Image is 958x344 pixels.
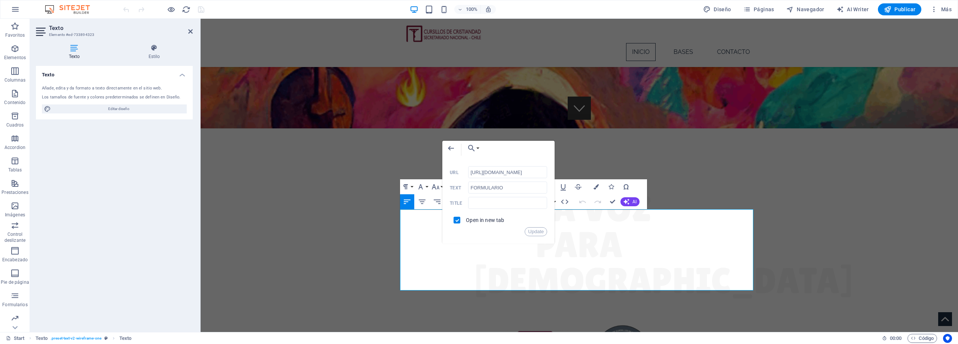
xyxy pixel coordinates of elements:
button: AI Writer [833,3,872,15]
p: Pie de página [1,279,29,285]
i: Volver a cargar página [182,5,190,14]
span: Publicar [884,6,916,13]
span: . preset-text-v2-wireframe-one [51,334,101,343]
i: Al redimensionar, ajustar el nivel de zoom automáticamente para ajustarse al dispositivo elegido. [485,6,492,13]
span: Haz clic para seleccionar y doble clic para editar [36,334,48,343]
button: Más [927,3,955,15]
span: Páginas [743,6,774,13]
label: Text [450,185,468,191]
button: Editar diseño [42,104,187,113]
a: Haz clic para cancelar la selección y doble clic para abrir páginas [6,334,25,343]
span: 00 00 [890,334,901,343]
p: Accordion [4,144,25,150]
button: Icons [604,179,618,194]
button: Usercentrics [943,334,952,343]
p: Formularios [2,302,27,308]
label: Open in new tab [466,217,504,223]
i: Este elemento es un preajuste personalizable [104,336,108,340]
button: Special Characters [619,179,633,194]
button: Navegador [783,3,827,15]
h6: 100% [466,5,478,14]
h4: Estilo [116,44,193,60]
span: Diseño [703,6,731,13]
nav: breadcrumb [36,334,132,343]
button: Underline (Ctrl+U) [556,179,570,194]
p: Elementos [4,55,26,61]
span: Código [911,334,934,343]
button: Align Left [400,194,414,209]
button: Haz clic para salir del modo de previsualización y seguir editando [167,5,176,14]
span: AI [632,200,637,204]
span: : [895,335,896,341]
div: Los tamaños de fuente y colores predeterminados se definen en Diseño. [42,94,187,101]
h6: Tiempo de la sesión [882,334,902,343]
button: Update [525,227,547,236]
div: Diseño (Ctrl+Alt+Y) [700,3,734,15]
button: Align Center [415,194,429,209]
img: Editor Logo [43,5,99,14]
button: Paragraph Format [400,179,414,194]
p: Contenido [4,100,25,106]
button: Páginas [740,3,777,15]
p: Tablas [8,167,22,173]
label: Title [450,201,468,206]
button: Código [907,334,937,343]
button: Back [442,141,460,156]
button: Undo (Ctrl+Z) [576,194,590,209]
button: Colors [589,179,603,194]
span: Navegador [786,6,824,13]
button: AI [620,197,640,206]
p: Encabezado [2,257,28,263]
span: AI Writer [836,6,869,13]
div: Añade, edita y da formato a texto directamente en el sitio web. [42,85,187,92]
h4: Texto [36,66,193,79]
h2: Texto [49,25,193,31]
button: Publicar [878,3,922,15]
p: Prestaciones [1,189,28,195]
button: Confirm (Ctrl+⏎) [605,194,620,209]
button: Font Family [415,179,429,194]
span: Haz clic para seleccionar y doble clic para editar [119,334,131,343]
button: Diseño [700,3,734,15]
span: Editar diseño [53,104,184,113]
button: HTML [558,194,572,209]
button: 100% [454,5,481,14]
button: Strikethrough [571,179,585,194]
button: Choose Link [463,141,480,156]
h3: Elemento #ed-733894323 [49,31,178,38]
p: Columnas [4,77,26,83]
p: Cuadros [6,122,24,128]
label: URL [450,170,468,175]
button: Redo (Ctrl+Shift+Z) [591,194,605,209]
p: Imágenes [5,212,25,218]
button: Font Size [430,179,444,194]
span: Más [930,6,952,13]
p: Favoritos [5,32,25,38]
h4: Texto [36,44,116,60]
button: reload [181,5,190,14]
button: Align Right [430,194,444,209]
